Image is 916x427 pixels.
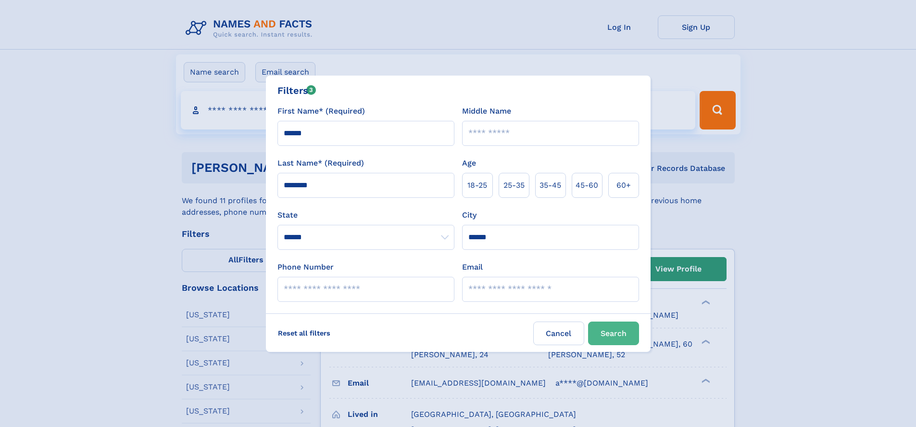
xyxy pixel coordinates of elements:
span: 60+ [616,180,631,191]
span: 25‑35 [503,180,525,191]
label: Cancel [533,322,584,345]
label: First Name* (Required) [277,105,365,117]
div: Filters [277,83,316,98]
label: Phone Number [277,261,334,273]
span: 18‑25 [467,180,487,191]
label: State [277,209,454,221]
label: Email [462,261,483,273]
label: Middle Name [462,105,511,117]
label: Last Name* (Required) [277,157,364,169]
label: Reset all filters [272,322,337,345]
label: Age [462,157,476,169]
label: City [462,209,477,221]
span: 45‑60 [576,180,598,191]
span: 35‑45 [540,180,561,191]
button: Search [588,322,639,345]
